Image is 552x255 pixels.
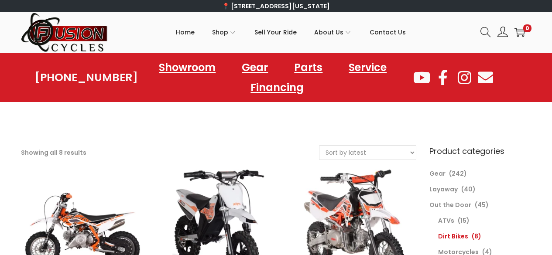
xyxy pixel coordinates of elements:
span: Shop [212,21,228,43]
img: Woostify retina logo [21,12,108,53]
a: Out the Door [429,201,471,209]
a: 0 [514,27,525,37]
a: About Us [314,13,352,52]
a: Shop [212,13,237,52]
span: Contact Us [370,21,406,43]
a: 📍 [STREET_ADDRESS][US_STATE] [222,2,330,10]
a: Home [176,13,195,52]
a: Dirt Bikes [438,232,468,241]
a: Showroom [150,58,224,78]
nav: Primary navigation [108,13,474,52]
span: (242) [449,169,467,178]
a: Gear [233,58,277,78]
nav: Menu [138,58,412,98]
a: Sell Your Ride [254,13,297,52]
span: (15) [458,216,470,225]
span: (45) [475,201,489,209]
a: Contact Us [370,13,406,52]
span: Sell Your Ride [254,21,297,43]
a: Parts [285,58,331,78]
a: Financing [242,78,312,98]
span: (8) [472,232,481,241]
a: [PHONE_NUMBER] [35,71,138,84]
select: Shop order [319,146,416,160]
h6: Product categories [429,145,531,157]
a: Layaway [429,185,458,194]
span: About Us [314,21,343,43]
span: (40) [461,185,476,194]
p: Showing all 8 results [21,146,86,159]
a: Service [340,58,395,78]
a: Gear [429,169,446,178]
span: Home [176,21,195,43]
a: ATVs [438,216,454,225]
